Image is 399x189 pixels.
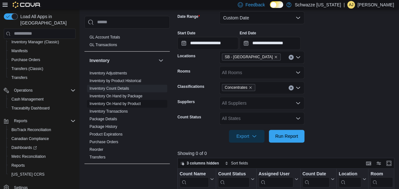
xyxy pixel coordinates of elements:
div: Count Date [302,171,329,177]
p: Schwazze [US_STATE] [295,1,341,9]
span: Inventory Adjustments [90,71,127,76]
button: Inventory [157,57,165,64]
a: GL Account Totals [90,35,120,39]
button: Open list of options [296,55,301,60]
span: Dashboards [11,145,37,150]
button: Run Report [269,130,304,143]
button: Open list of options [296,116,301,121]
span: Sort fields [231,161,248,166]
a: Inventory Manager (Classic) [9,38,62,46]
h3: Inventory [90,57,110,64]
span: Metrc Reconciliation [11,154,46,159]
button: Manifests [6,46,78,55]
span: Reports [9,162,76,169]
span: Concentrates [225,84,247,91]
span: Operations [11,87,76,94]
a: Transfers (Classic) [9,65,46,73]
a: Cash Management [9,95,46,103]
a: Package History [90,124,117,129]
button: Location [339,171,366,187]
div: Room [370,171,393,177]
span: Manifests [9,47,76,55]
span: Transfers [9,74,76,81]
button: Sort fields [222,159,250,167]
span: Purchase Orders [9,56,76,64]
span: Canadian Compliance [11,136,49,141]
p: Showing 0 of 0 [177,150,396,157]
button: Transfers [6,73,78,82]
button: Inventory [90,57,156,64]
div: Count Status [218,171,249,187]
a: Transfers [90,155,105,159]
span: Traceabilty Dashboard [11,106,50,111]
a: Dashboards [6,143,78,152]
button: Loyalty [157,169,165,177]
div: Count Url [180,171,209,187]
div: Count Name [180,171,209,177]
span: Dashboards [9,144,76,151]
button: Reports [11,117,30,125]
div: Room [370,171,393,187]
img: Cova [13,2,41,8]
button: Purchase Orders [6,55,78,64]
button: Metrc Reconciliation [6,152,78,161]
button: 3 columns hidden [178,159,222,167]
button: Keyboard shortcuts [365,159,372,167]
span: Inventory Manager (Classic) [9,38,76,46]
label: Locations [177,53,196,59]
label: Suppliers [177,99,195,104]
div: Finance [84,33,170,51]
span: Inventory Transactions [90,109,128,114]
a: Inventory On Hand by Product [90,101,141,106]
button: Operations [11,87,35,94]
button: Remove Concentrates from selection in this group [249,86,252,89]
button: Open list of options [296,101,301,106]
button: Cash Management [6,95,78,104]
a: Transfers [9,74,30,81]
input: Dark Mode [270,1,283,8]
a: Inventory Adjustments [90,71,127,75]
input: Press the down key to open a popover containing a calendar. [177,37,238,50]
span: SB - [GEOGRAPHIC_DATA] [225,54,273,60]
div: Count Status [218,171,249,177]
div: Location [339,171,361,177]
span: Inventory by Product Historical [90,78,141,83]
button: Count Name [180,171,214,187]
a: Metrc Reconciliation [9,153,48,160]
p: | [343,1,345,9]
span: Concentrates [222,84,255,91]
button: Canadian Compliance [6,134,78,143]
span: [US_STATE] CCRS [11,172,44,177]
a: GL Transactions [90,43,117,47]
div: Count Date [302,171,329,187]
button: Clear input [289,55,294,60]
span: Product Expirations [90,132,123,137]
span: Canadian Compliance [9,135,76,143]
span: Transfers (Classic) [9,65,76,73]
button: Custom Date [219,11,304,24]
button: Reports [1,116,78,125]
button: Enter fullscreen [385,159,393,167]
span: Operations [14,88,33,93]
input: Press the down key to open a popover containing a calendar. [240,37,301,50]
label: End Date [240,31,256,36]
button: BioTrack Reconciliation [6,125,78,134]
button: Open list of options [296,70,301,75]
span: Package Details [90,116,117,122]
span: SB - Aurora [222,53,281,60]
button: Loyalty [90,170,156,176]
span: Purchase Orders [11,57,40,62]
div: Inventory [84,69,170,164]
div: Assigned User [258,171,293,177]
button: Transfers (Classic) [6,64,78,73]
button: Count Date [302,171,335,187]
span: Manifests [11,48,28,53]
a: Purchase Orders [9,56,43,64]
span: Purchase Orders [90,139,118,144]
label: Rooms [177,69,190,74]
button: Remove SB - Aurora from selection in this group [274,55,278,59]
a: [US_STATE] CCRS [9,171,47,178]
